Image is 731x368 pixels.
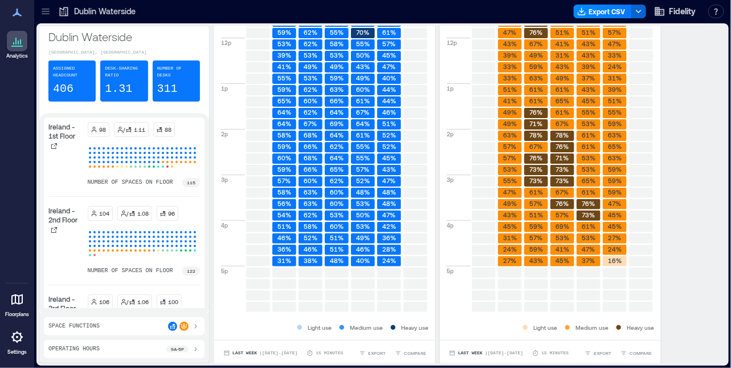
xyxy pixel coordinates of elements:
[382,188,396,196] text: 48%
[277,86,291,93] text: 59%
[503,165,517,173] text: 53%
[304,234,317,241] text: 52%
[530,234,543,241] text: 57%
[304,223,317,230] text: 58%
[556,234,569,241] text: 53%
[530,143,543,150] text: 67%
[304,211,317,219] text: 62%
[124,125,125,134] p: /
[582,245,595,253] text: 47%
[582,120,595,127] text: 53%
[530,200,543,207] text: 57%
[382,108,396,116] text: 46%
[157,65,195,79] p: Number of Desks
[503,63,517,70] text: 33%
[356,120,370,127] text: 64%
[356,51,370,59] text: 50%
[582,131,595,139] text: 61%
[530,120,543,127] text: 71%
[541,350,569,357] p: 15 minutes
[356,200,370,207] text: 53%
[88,178,173,187] p: number of spaces on floor
[503,86,517,93] text: 51%
[651,2,699,21] button: Fidelity
[582,108,595,116] text: 55%
[503,51,517,59] text: 39%
[357,347,388,359] button: EXPORT
[504,257,517,264] text: 27%
[503,131,517,139] text: 63%
[556,143,569,150] text: 76%
[48,49,200,56] p: [GEOGRAPHIC_DATA], [GEOGRAPHIC_DATA]
[582,188,595,196] text: 61%
[503,245,517,253] text: 24%
[304,86,317,93] text: 62%
[582,234,595,241] text: 53%
[356,63,370,70] text: 43%
[503,211,517,219] text: 43%
[5,311,29,318] p: Floorplans
[74,6,136,17] p: Dublin Waterside
[382,51,396,59] text: 45%
[330,86,344,93] text: 63%
[504,154,517,161] text: 57%
[53,65,91,79] p: Assigned Headcount
[3,323,31,359] a: Settings
[138,209,149,218] p: 1.08
[187,268,195,274] p: 122
[3,27,31,63] a: Analytics
[447,84,454,93] p: 1p
[529,188,543,196] text: 61%
[304,40,317,47] text: 62%
[356,86,370,93] text: 60%
[356,74,370,82] text: 49%
[529,51,543,59] text: 49%
[330,40,344,47] text: 58%
[383,211,396,219] text: 47%
[304,131,317,139] text: 68%
[277,29,291,36] text: 59%
[530,29,543,36] text: 76%
[393,347,428,359] button: COMPARE
[382,29,396,36] text: 61%
[169,209,175,218] p: 96
[304,257,317,264] text: 38%
[304,154,317,161] text: 68%
[503,200,517,207] text: 49%
[330,108,344,116] text: 64%
[556,86,569,93] text: 61%
[503,177,517,184] text: 55%
[582,223,595,230] text: 61%
[608,97,622,104] text: 51%
[582,63,595,70] text: 39%
[6,52,28,59] p: Analytics
[48,206,83,224] p: Ireland - 2nd Floor
[582,86,595,93] text: 43%
[368,350,386,357] span: EXPORT
[382,245,396,253] text: 28%
[171,346,184,353] p: 9a - 5p
[556,154,569,161] text: 71%
[277,120,291,127] text: 64%
[330,29,344,36] text: 55%
[356,188,370,196] text: 48%
[582,177,595,184] text: 65%
[608,86,622,93] text: 39%
[278,177,291,184] text: 57%
[330,51,344,59] text: 53%
[582,40,595,47] text: 43%
[556,131,569,139] text: 78%
[356,211,370,219] text: 50%
[382,154,396,161] text: 45%
[556,165,569,173] text: 73%
[356,97,370,104] text: 61%
[105,81,132,97] p: 1.31
[304,97,317,104] text: 60%
[503,234,517,241] text: 31%
[221,221,228,230] p: 4p
[556,40,569,47] text: 41%
[556,257,569,264] text: 45%
[382,257,396,264] text: 24%
[356,223,370,230] text: 53%
[530,165,543,173] text: 73%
